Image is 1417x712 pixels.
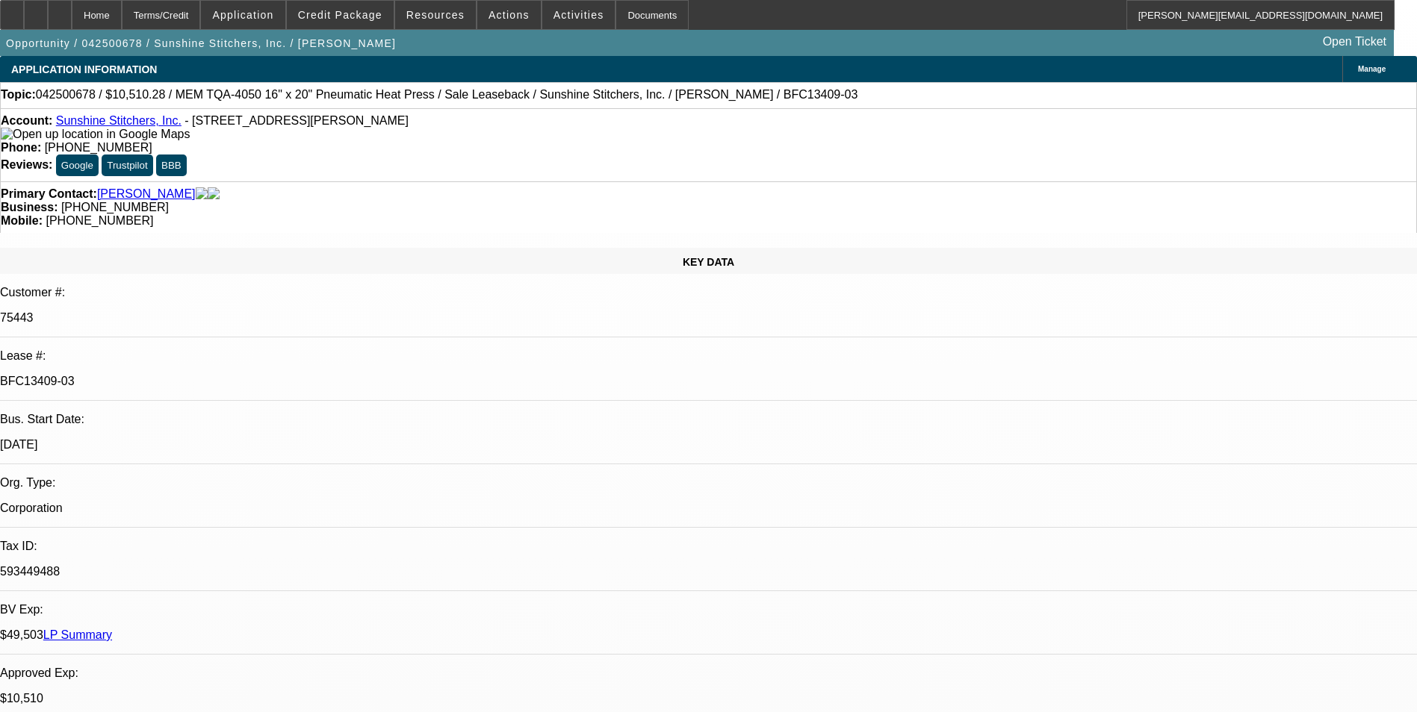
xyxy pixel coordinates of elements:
button: Resources [395,1,476,29]
button: Activities [542,1,616,29]
span: KEY DATA [683,256,734,268]
strong: Account: [1,114,52,127]
span: Activities [554,9,604,21]
img: linkedin-icon.png [208,187,220,201]
span: Credit Package [298,9,382,21]
a: [PERSON_NAME] [97,187,196,201]
button: Google [56,154,99,176]
button: Credit Package [287,1,394,29]
button: Actions [477,1,541,29]
span: [PHONE_NUMBER] [46,214,153,227]
a: LP Summary [43,628,112,641]
button: Application [201,1,285,29]
a: Sunshine Stitchers, Inc. [56,114,182,127]
strong: Business: [1,201,58,213]
span: Opportunity / 042500678 / Sunshine Stitchers, Inc. / [PERSON_NAME] [6,37,396,49]
span: Resources [406,9,465,21]
a: View Google Maps [1,128,190,140]
img: facebook-icon.png [196,187,208,201]
img: Open up location in Google Maps [1,128,190,141]
strong: Mobile: [1,214,43,227]
strong: Topic: [1,88,36,102]
a: Open Ticket [1317,29,1392,54]
span: APPLICATION INFORMATION [11,63,157,75]
span: Manage [1358,65,1386,73]
span: Actions [489,9,530,21]
span: 042500678 / $10,510.28 / MEM TQA-4050 16" x 20" Pneumatic Heat Press / Sale Leaseback / Sunshine ... [36,88,858,102]
button: BBB [156,154,187,176]
strong: Primary Contact: [1,187,97,201]
span: Application [212,9,273,21]
button: Trustpilot [102,154,152,176]
span: [PHONE_NUMBER] [61,201,169,213]
span: [PHONE_NUMBER] [45,141,152,154]
strong: Reviews: [1,158,52,171]
strong: Phone: [1,141,41,154]
span: - [STREET_ADDRESS][PERSON_NAME] [185,114,409,127]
